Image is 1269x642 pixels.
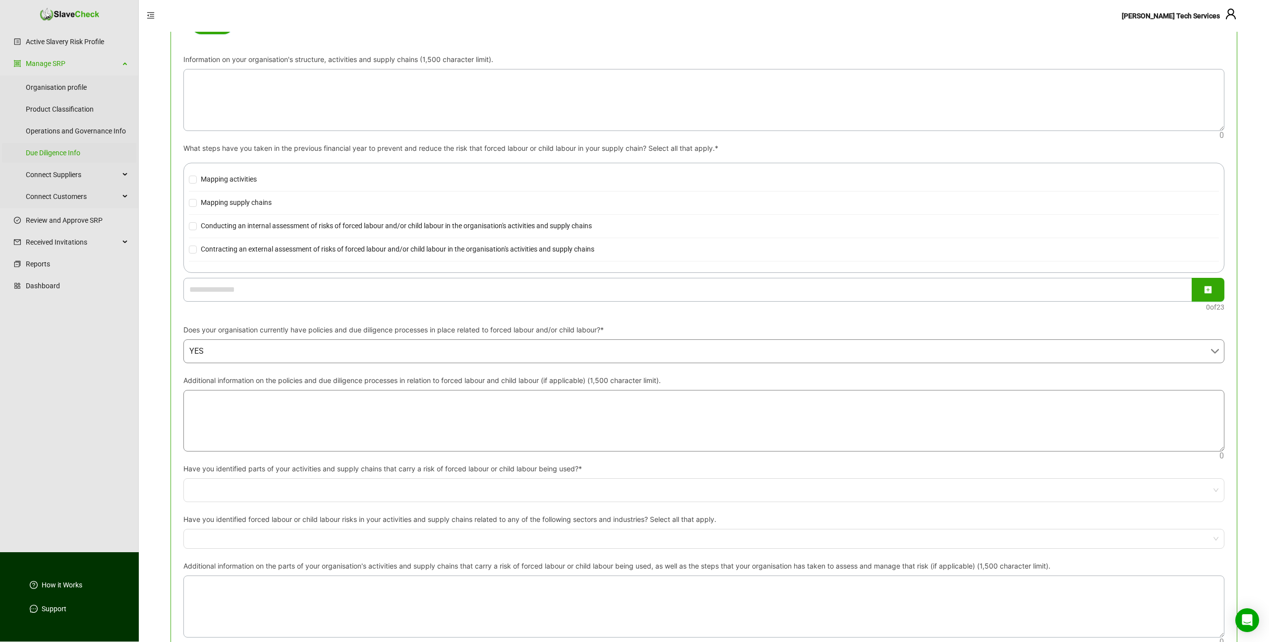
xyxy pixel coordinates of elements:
span: Connect Customers [26,187,119,206]
a: Due Diligence Info [26,143,128,163]
label: Have you identified forced labour or child labour risks in your activities and supply chains rela... [183,514,723,525]
span: question-circle [30,581,38,589]
div: 0 of 23 [183,302,1224,313]
span: YES [189,340,1218,363]
label: Additional information on the parts of your organisation's activities and supply chains that carr... [183,561,1057,572]
span: Contracting an external assessment of risks of forced labour and/or child labour in the organisat... [197,244,598,255]
span: Mapping activities [197,174,261,185]
input: Have you identified forced labour or child labour risks in your activities and supply chains rela... [189,535,191,542]
a: Operations and Governance Info [26,121,128,141]
a: How it Works [42,580,82,590]
div: Open Intercom Messenger [1235,608,1259,632]
textarea: Information on your organisation's structure, activities and supply chains (1,500 character limit). [184,69,1224,130]
a: Support [42,604,66,614]
a: Dashboard [26,276,128,296]
a: Review and Approve SRP [26,210,128,230]
span: user [1225,8,1237,20]
span: Connect Suppliers [26,165,119,185]
span: message [30,605,38,613]
a: Manage SRP [26,54,119,73]
span: Mapping supply chains [197,197,276,208]
a: Reports [26,254,128,274]
span: menu-fold [147,11,155,19]
span: group [14,60,21,67]
a: Active Slavery Risk Profile [26,32,128,52]
label: Does your organisation currently have policies and due diligence processes in place related to fo... [183,324,611,335]
span: plus-square [1204,286,1212,294]
a: Organisation profile [26,77,128,97]
a: Product Classification [26,99,128,119]
label: Additional information on the policies and due diligence processes in relation to forced labour a... [183,375,668,386]
textarea: Additional information on the policies and due diligence processes in relation to forced labour a... [184,390,1224,451]
span: [PERSON_NAME] Tech Services [1122,12,1220,20]
button: plus-square [1192,278,1224,302]
span: Conducting an internal assessment of risks of forced labour and/or child labour in the organisati... [197,221,596,231]
label: Information on your organisation's structure, activities and supply chains (1,500 character limit). [183,54,500,65]
label: What steps have you taken in the previous financial year to prevent and reduce the risk that forc... [183,143,725,154]
span: mail [14,239,21,246]
span: Received Invitations [26,232,119,252]
textarea: Additional information on the parts of your organisation's activities and supply chains that carr... [184,576,1224,637]
label: Have you identified parts of your activities and supply chains that carry a risk of forced labour... [183,463,589,474]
